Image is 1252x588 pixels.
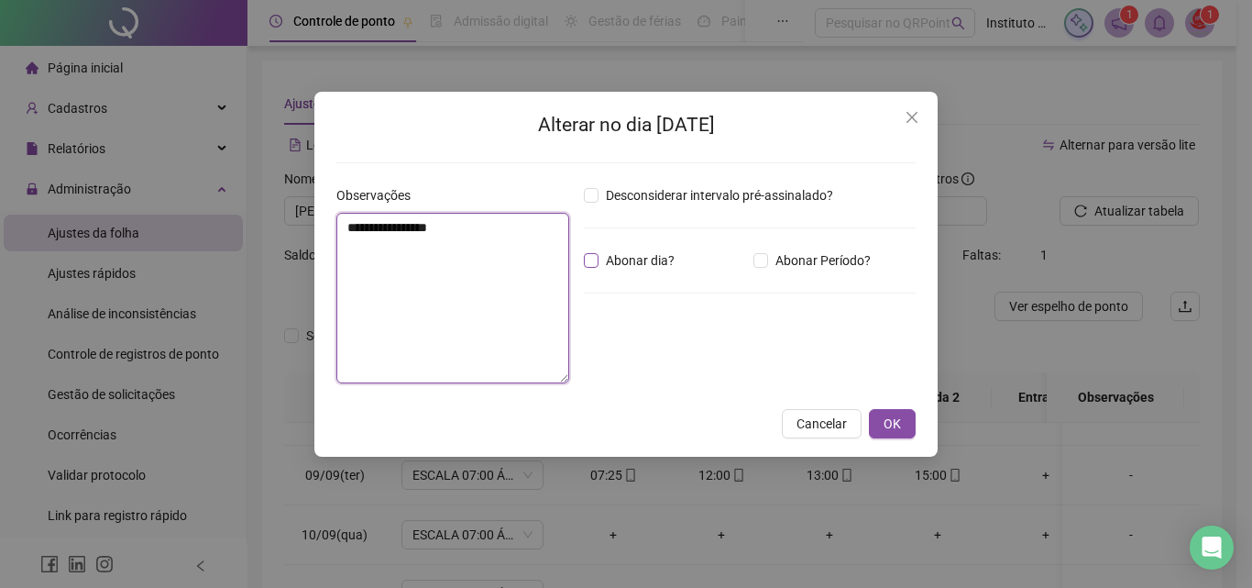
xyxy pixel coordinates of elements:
span: Cancelar [796,414,847,434]
span: Abonar dia? [599,250,682,271]
span: close [905,110,919,125]
span: Abonar Período? [768,250,878,271]
h2: Alterar no dia [DATE] [336,110,916,140]
span: Desconsiderar intervalo pré-assinalado? [599,185,840,205]
button: Close [897,103,927,132]
label: Observações [336,185,423,205]
button: OK [869,409,916,438]
button: Cancelar [782,409,862,438]
span: OK [884,414,901,434]
div: Open Intercom Messenger [1190,526,1234,570]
